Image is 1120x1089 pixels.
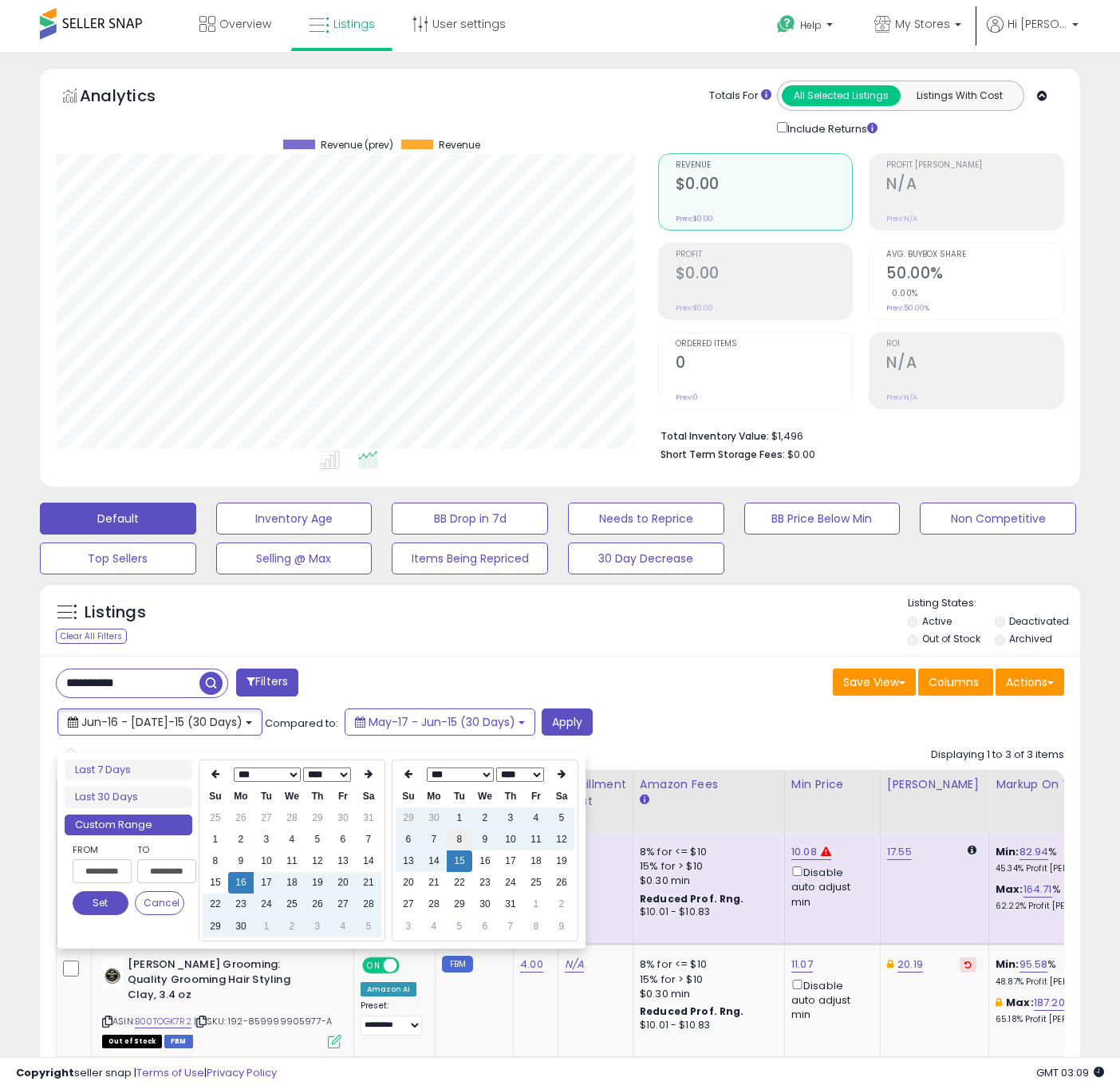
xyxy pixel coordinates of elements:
button: All Selected Listings [782,85,901,106]
td: 24 [498,872,523,894]
button: Columns [918,669,993,696]
li: Last 7 Days [65,760,192,781]
td: 3 [498,807,523,829]
th: Sa [549,786,574,807]
h2: 0 [676,353,853,375]
div: 8% for <= $10 [640,845,772,859]
td: 17 [498,850,523,872]
td: 6 [396,829,421,850]
span: OFF [397,959,423,973]
th: Mo [228,786,254,807]
td: 20 [396,872,421,894]
a: Help [764,2,849,52]
span: ROI [886,340,1063,349]
td: 30 [472,894,498,915]
li: Last 30 Days [65,787,192,808]
td: 29 [447,894,472,915]
h2: $0.00 [676,175,853,196]
div: Displaying 1 to 3 of 3 items [931,748,1064,763]
span: Profit [PERSON_NAME] [886,161,1063,170]
td: 9 [549,916,574,937]
td: 10 [254,850,279,872]
b: Max: [996,882,1023,897]
b: Reduced Prof. Rng. [640,1004,744,1018]
a: Hi [PERSON_NAME] [987,16,1079,52]
div: Preset: [361,1000,423,1036]
td: 27 [254,807,279,829]
div: $10.01 - $10.83 [640,1019,772,1032]
th: Su [396,786,421,807]
b: Short Term Storage Fees: [661,448,785,461]
th: Th [305,786,330,807]
div: Clear All Filters [56,629,127,644]
td: 30 [228,916,254,937]
button: Selling @ Max [216,543,373,574]
td: 28 [279,807,305,829]
span: Columns [929,674,979,690]
div: Amazon AI [361,982,416,996]
td: 30 [421,807,447,829]
span: Help [800,18,822,32]
td: 1 [523,894,549,915]
button: Inventory Age [216,503,373,535]
li: $1,496 [661,425,1052,444]
button: May-17 - Jun-15 (30 Days) [345,708,535,736]
span: Hi [PERSON_NAME] [1008,16,1067,32]
td: 14 [421,850,447,872]
a: Terms of Use [136,1065,204,1080]
a: 95.58 [1019,957,1048,973]
td: 2 [279,916,305,937]
td: 22 [447,872,472,894]
div: $10.01 - $10.83 [640,906,772,919]
td: 12 [305,850,330,872]
td: 2 [472,807,498,829]
a: B00TOGK7R2 [135,1015,191,1028]
a: 20.19 [897,957,923,973]
h2: N/A [886,353,1063,375]
span: Revenue [676,161,853,170]
td: 4 [421,916,447,937]
button: Filters [236,669,298,696]
span: Jun-16 - [DATE]-15 (30 Days) [81,714,243,730]
a: 17.55 [887,844,912,860]
th: Tu [447,786,472,807]
a: Privacy Policy [207,1065,277,1080]
span: $0.00 [787,447,815,462]
span: ON [364,959,384,973]
b: Min: [996,844,1019,859]
td: 14 [356,850,381,872]
th: Th [498,786,523,807]
b: Reduced Prof. Rng. [640,892,744,906]
td: 27 [330,894,356,915]
td: 18 [523,850,549,872]
h2: $0.00 [676,264,853,286]
td: 31 [498,894,523,915]
td: 5 [549,807,574,829]
a: 164.71 [1023,882,1052,898]
small: Prev: N/A [886,393,917,402]
button: Needs to Reprice [568,503,724,535]
td: 25 [203,807,228,829]
td: 26 [228,807,254,829]
th: We [279,786,305,807]
span: Avg. Buybox Share [886,251,1063,259]
span: Compared to: [265,716,338,731]
div: ASIN: [102,957,341,1046]
td: 6 [330,829,356,850]
td: 13 [330,850,356,872]
td: 7 [498,916,523,937]
td: 25 [279,894,305,915]
th: We [472,786,498,807]
button: Jun-16 - [DATE]-15 (30 Days) [57,708,262,736]
td: 5 [447,916,472,937]
span: My Stores [895,16,950,32]
label: Archived [1009,632,1052,645]
a: 82.94 [1019,844,1049,860]
td: 28 [356,894,381,915]
button: Top Sellers [40,543,196,574]
td: 28 [421,894,447,915]
div: Totals For [709,89,771,104]
th: Mo [421,786,447,807]
td: 29 [396,807,421,829]
span: May-17 - Jun-15 (30 Days) [369,714,515,730]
